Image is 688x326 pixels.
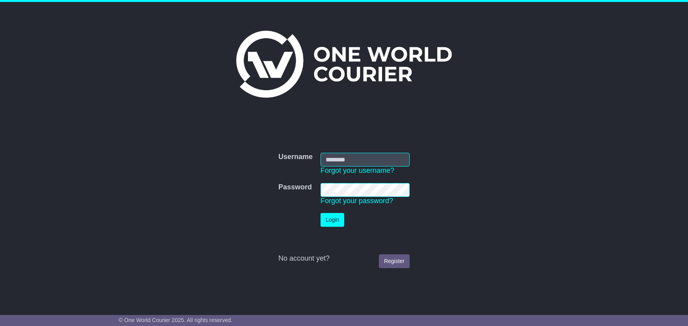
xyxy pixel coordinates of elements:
[119,317,233,323] span: © One World Courier 2025. All rights reserved.
[278,254,410,263] div: No account yet?
[321,197,393,205] a: Forgot your password?
[236,31,451,98] img: One World
[278,153,313,161] label: Username
[278,183,312,192] label: Password
[321,167,394,174] a: Forgot your username?
[321,213,344,227] button: Login
[379,254,410,268] a: Register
